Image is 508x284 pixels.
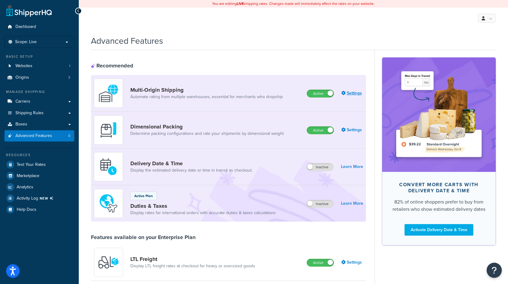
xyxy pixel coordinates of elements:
[307,163,333,171] label: Inactive
[17,173,39,179] span: Marketplace
[130,203,276,209] a: Duties & Taxes
[5,182,74,193] a: Analytics
[391,67,487,163] img: feature-image-ddt-36eae7f7280da8017bfb280eaccd9c446f90b1fe08728e4019434db127062ab4.png
[69,63,70,69] span: 1
[5,108,74,119] a: Shipping Rules
[98,156,119,177] img: gfkeb5ejjkALwAAAABJRU5ErkJggg==
[68,133,70,139] span: 8
[91,234,196,241] div: Features available on your Enterprise Plan
[15,122,27,127] span: Boxes
[15,99,30,104] span: Carriers
[130,131,284,137] a: Determine packing configurations and rate your shipments by dimensional weight
[307,127,334,134] label: Active
[5,89,74,94] div: Manage Shipping
[5,72,74,83] a: Origins3
[307,200,333,207] label: Inactive
[237,1,244,6] b: LIVE
[392,182,486,194] div: Convert more carts with delivery date & time
[130,167,252,173] a: Display the estimated delivery date or time in transit as checkout.
[341,126,363,134] a: Settings
[17,194,56,202] span: Activity Log
[134,193,153,199] p: Active Plan
[5,60,74,72] a: Websites1
[307,90,334,97] label: Active
[392,198,486,213] div: 82% of online shoppers prefer to buy from retailers who show estimated delivery dates
[130,94,283,100] a: Automate rating from multiple warehouses, essential for merchants who dropship
[341,163,363,171] a: Learn More
[15,75,29,80] span: Origins
[130,87,283,93] a: Multi-Origin Shipping
[5,170,74,181] a: Marketplace
[15,111,44,116] span: Shipping Rules
[130,160,252,167] a: Delivery Date & Time
[341,258,363,267] a: Settings
[5,60,74,72] li: Websites
[341,89,363,98] a: Settings
[68,75,70,80] span: 3
[5,130,74,142] a: Advanced Features8
[5,21,74,33] a: Dashboard
[130,256,255,262] a: LTL Freight
[130,263,255,269] a: Display LTL freight rates at checkout for heavy or oversized goods
[98,193,119,214] img: icon-duo-feat-landed-cost-7136b061.png
[130,123,284,130] a: Dimensional Packing
[307,259,334,266] label: Active
[98,83,119,104] img: WatD5o0RtDAAAAAElFTkSuQmCC
[5,72,74,83] li: Origins
[5,152,74,158] div: Resources
[130,210,276,216] a: Display rates for international orders with accurate duties & taxes calculations
[5,159,74,170] a: Test Your Rates
[487,263,502,278] button: Open Resource Center
[405,224,473,236] a: Activate Delivery Date & Time
[15,133,52,139] span: Advanced Features
[5,193,74,204] li: [object Object]
[91,35,163,47] h1: Advanced Features
[15,63,32,69] span: Websites
[40,196,56,201] span: NEW
[15,39,37,45] span: Scope: Live
[17,207,36,212] span: Help Docs
[17,162,46,167] span: Test Your Rates
[15,24,36,29] span: Dashboard
[5,119,74,130] a: Boxes
[5,193,74,204] a: Activity LogNEW
[98,252,119,273] img: y79ZsPf0fXUFUhFXDzUgf+ktZg5F2+ohG75+v3d2s1D9TjoU8PiyCIluIjV41seZevKCRuEjTPPOKHJsQcmKCXGdfprl3L4q7...
[5,204,74,215] a: Help Docs
[98,119,119,141] img: DTVBYsAAAAAASUVORK5CYII=
[341,199,363,208] a: Learn More
[5,130,74,142] li: Advanced Features
[91,62,133,69] div: Recommended
[5,54,74,59] div: Basic Setup
[5,96,74,107] a: Carriers
[17,185,33,190] span: Analytics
